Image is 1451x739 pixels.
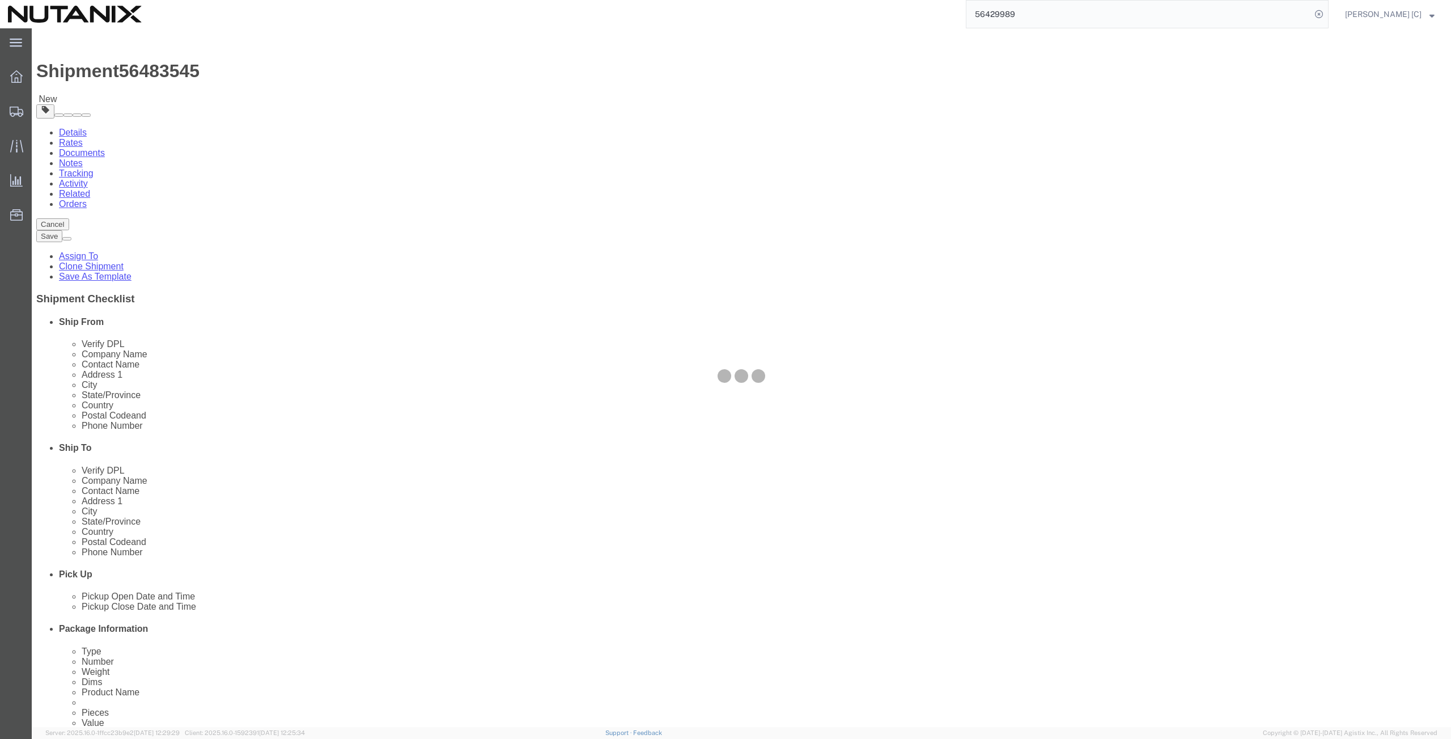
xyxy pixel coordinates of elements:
[8,6,142,23] img: logo
[259,729,305,736] span: [DATE] 12:25:34
[633,729,662,736] a: Feedback
[134,729,180,736] span: [DATE] 12:29:29
[45,729,180,736] span: Server: 2025.16.0-1ffcc23b9e2
[605,729,634,736] a: Support
[185,729,305,736] span: Client: 2025.16.0-1592391
[1345,8,1422,20] span: Arthur Campos [C]
[1263,728,1437,738] span: Copyright © [DATE]-[DATE] Agistix Inc., All Rights Reserved
[1344,7,1435,21] button: [PERSON_NAME] [C]
[966,1,1311,28] input: Search for shipment number, reference number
